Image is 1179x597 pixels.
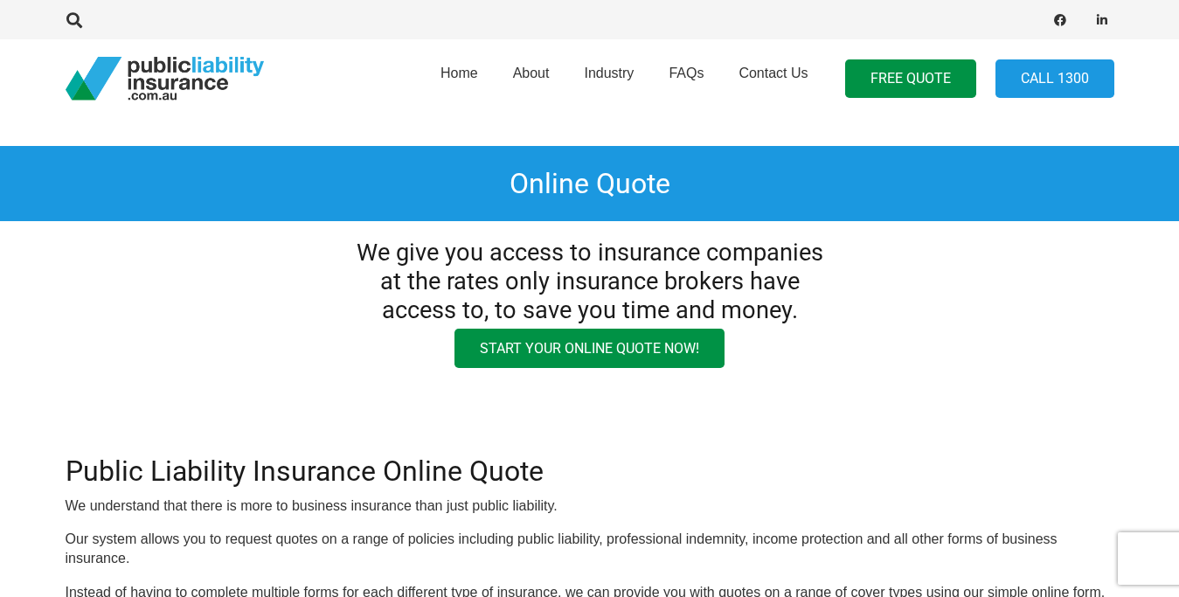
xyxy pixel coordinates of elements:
a: Home [423,34,496,123]
a: Contact Us [721,34,825,123]
span: Contact Us [739,66,808,80]
h3: We give you access to insurance companies at the rates only insurance brokers have access to, to ... [350,239,829,324]
a: Search [58,12,93,28]
a: LinkedIn [1090,8,1114,32]
p: Our system allows you to request quotes on a range of policies including public liability, profes... [66,530,1114,569]
a: pli_logotransparent [66,57,264,101]
span: Home [440,66,478,80]
a: About [496,34,567,123]
p: We understand that there is more to business insurance than just public liability. [66,496,1114,516]
a: Industry [566,34,651,123]
a: Start your online quote now! [454,329,725,368]
h2: Public Liability Insurance Online Quote [66,455,1114,488]
a: Call 1300 [995,59,1114,99]
span: Industry [584,66,634,80]
a: Facebook [1048,8,1072,32]
a: FREE QUOTE [845,59,976,99]
a: FAQs [651,34,721,123]
span: FAQs [669,66,704,80]
span: About [513,66,550,80]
